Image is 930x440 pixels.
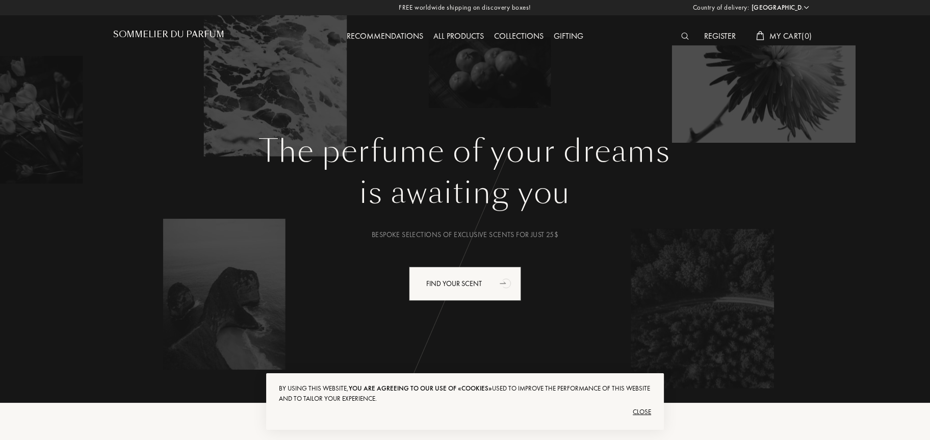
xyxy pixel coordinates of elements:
[113,30,224,39] h1: Sommelier du Parfum
[489,30,549,43] div: Collections
[401,267,529,301] a: Find your scentanimation
[121,170,809,216] div: is awaiting you
[549,30,588,43] div: Gifting
[428,30,489,43] div: All products
[349,384,492,393] span: you are agreeing to our use of «cookies»
[699,31,741,41] a: Register
[496,273,516,293] div: animation
[279,383,651,404] div: By using this website, used to improve the performance of this website and to tailor your experie...
[693,3,749,13] span: Country of delivery:
[121,133,809,170] h1: The perfume of your dreams
[428,31,489,41] a: All products
[113,30,224,43] a: Sommelier du Parfum
[121,229,809,240] div: Bespoke selections of exclusive scents for just 25$
[769,31,812,41] span: My Cart ( 0 )
[699,30,741,43] div: Register
[409,267,521,301] div: Find your scent
[489,31,549,41] a: Collections
[342,30,428,43] div: Recommendations
[756,31,764,40] img: cart_white.svg
[342,31,428,41] a: Recommendations
[279,404,651,420] div: Close
[681,33,689,40] img: search_icn_white.svg
[549,31,588,41] a: Gifting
